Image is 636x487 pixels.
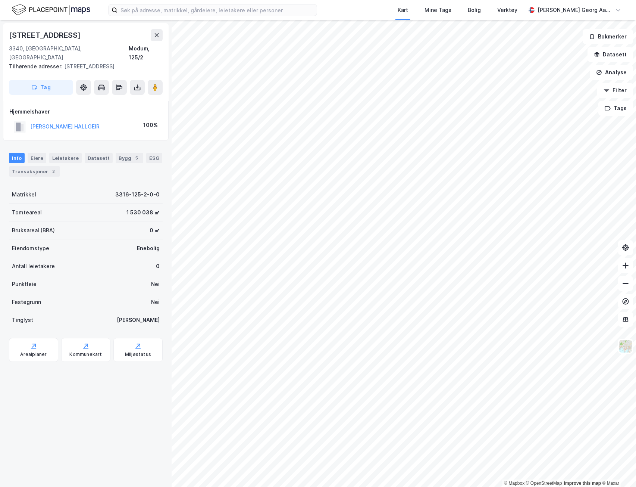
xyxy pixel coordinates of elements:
a: Mapbox [504,481,524,486]
div: Eiendomstype [12,244,49,253]
img: Z [618,339,633,353]
button: Analyse [590,65,633,80]
div: [STREET_ADDRESS] [9,62,157,71]
div: Bolig [468,6,481,15]
div: Tinglyst [12,316,33,325]
div: Eiere [28,153,46,163]
div: [PERSON_NAME] [117,316,160,325]
div: Festegrunn [12,298,41,307]
div: 0 [156,262,160,271]
iframe: Chat Widget [599,451,636,487]
div: Bruksareal (BRA) [12,226,55,235]
button: Filter [597,83,633,98]
div: Enebolig [137,244,160,253]
div: Mine Tags [424,6,451,15]
div: 1 530 038 ㎡ [126,208,160,217]
div: Datasett [85,153,113,163]
div: Info [9,153,25,163]
div: Transaksjoner [9,166,60,177]
input: Søk på adresse, matrikkel, gårdeiere, leietakere eller personer [118,4,317,16]
div: Kart [398,6,408,15]
div: Bygg [116,153,143,163]
div: Tomteareal [12,208,42,217]
button: Bokmerker [583,29,633,44]
div: Modum, 125/2 [129,44,163,62]
div: [PERSON_NAME] Georg Aass [PERSON_NAME] [538,6,612,15]
div: 3316-125-2-0-0 [115,190,160,199]
div: [STREET_ADDRESS] [9,29,82,41]
div: Punktleie [12,280,37,289]
div: 100% [143,121,158,130]
div: Matrikkel [12,190,36,199]
div: Hjemmelshaver [9,107,162,116]
div: 3340, [GEOGRAPHIC_DATA], [GEOGRAPHIC_DATA] [9,44,129,62]
button: Tag [9,80,73,95]
span: Tilhørende adresser: [9,63,64,69]
div: 2 [50,168,57,175]
button: Datasett [588,47,633,62]
div: Kommunekart [69,351,102,357]
div: Kontrollprogram for chat [599,451,636,487]
div: Miljøstatus [125,351,151,357]
div: Arealplaner [20,351,47,357]
div: ESG [146,153,162,163]
button: Tags [598,101,633,116]
a: Improve this map [564,481,601,486]
img: logo.f888ab2527a4732fd821a326f86c7f29.svg [12,3,90,16]
div: Verktøy [497,6,517,15]
div: Antall leietakere [12,262,55,271]
div: Leietakere [49,153,82,163]
div: Nei [151,280,160,289]
div: Nei [151,298,160,307]
a: OpenStreetMap [526,481,562,486]
div: 0 ㎡ [150,226,160,235]
div: 5 [133,154,140,162]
